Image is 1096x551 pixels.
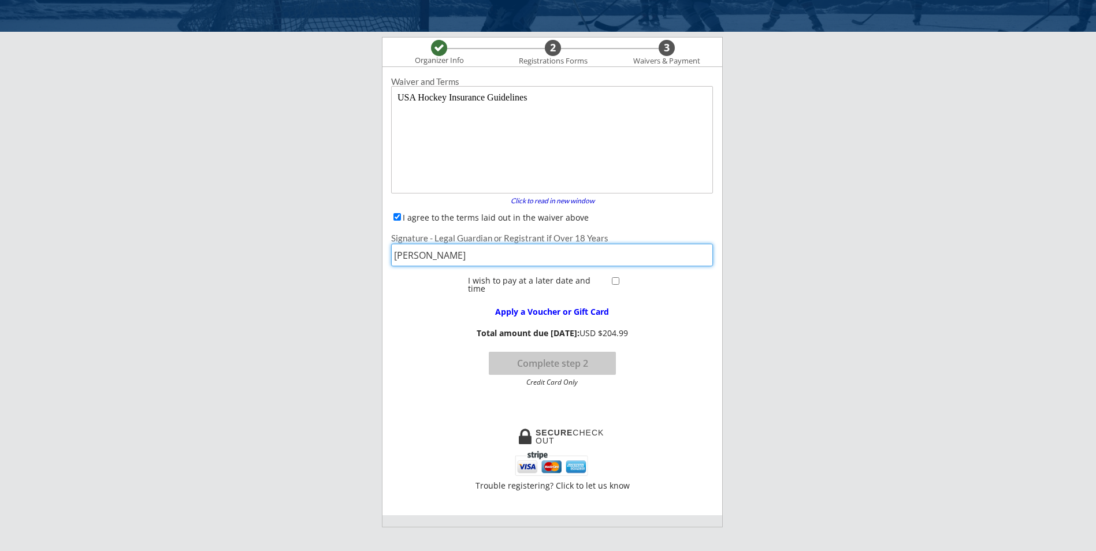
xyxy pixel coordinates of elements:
div: USD $204.99 [473,329,631,338]
strong: SECURE [536,428,573,437]
div: Trouble registering? Click to let us know [474,482,630,490]
label: I agree to the terms laid out in the waiver above [403,212,589,223]
div: Apply a Voucher or Gift Card [477,308,626,316]
button: Complete step 2 [489,352,616,375]
div: Organizer Info [407,56,471,65]
div: CHECKOUT [536,429,604,445]
div: Registrations Forms [513,57,593,66]
div: Waiver and Terms [391,77,713,86]
body: USA Hockey Insurance Guidelines [5,5,317,103]
div: 2 [545,42,561,54]
a: Click to read in new window [503,198,601,207]
strong: Total amount due [DATE]: [477,327,579,338]
div: Credit Card Only [493,379,611,386]
div: Waivers & Payment [627,57,707,66]
div: Click to read in new window [503,198,601,204]
input: Type full name [391,244,713,266]
div: 3 [659,42,675,54]
div: Signature - Legal Guardian or Registrant if Over 18 Years [391,234,713,243]
div: I wish to pay at a later date and time [468,277,608,293]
